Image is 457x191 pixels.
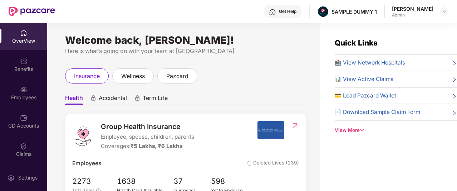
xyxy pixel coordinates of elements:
span: 37 [173,176,211,187]
div: Welcome back, [PERSON_NAME]! [65,37,306,43]
div: animation [90,95,97,101]
span: Quick Links [335,38,378,47]
span: Term Life [143,94,168,105]
div: Coverages: [101,142,194,151]
span: Accidental [99,94,127,105]
img: svg+xml;base64,PHN2ZyBpZD0iSGVscC0zMngzMiIgeG1sbnM9Imh0dHA6Ly93d3cudzMub3JnLzIwMDAvc3ZnIiB3aWR0aD... [269,9,276,16]
img: svg+xml;base64,PHN2ZyBpZD0iRHJvcGRvd24tMzJ4MzIiIHhtbG5zPSJodHRwOi8vd3d3LnczLm9yZy8yMDAwL3N2ZyIgd2... [441,9,447,14]
img: svg+xml;base64,PHN2ZyBpZD0iQ0RfQWNjb3VudHMiIGRhdGEtbmFtZT0iQ0QgQWNjb3VudHMiIHhtbG5zPSJodHRwOi8vd3... [20,114,27,121]
span: insurance [74,72,100,81]
img: svg+xml;base64,PHN2ZyBpZD0iQ2xhaW0iIHhtbG5zPSJodHRwOi8vd3d3LnczLm9yZy8yMDAwL3N2ZyIgd2lkdGg9IjIwIi... [20,143,27,150]
span: 🏥 View Network Hospitals [335,58,405,67]
span: Group Health Insurance [101,121,194,132]
div: Admin [392,12,433,18]
span: Employee, spouse, children, parents [101,133,194,141]
div: View More [335,126,457,134]
span: 💳 Load Pazcard Wallet [335,91,396,100]
img: New Pazcare Logo [9,7,55,16]
span: right [452,76,457,83]
span: wellness [121,72,145,81]
img: svg+xml;base64,PHN2ZyBpZD0iRW1wbG95ZWVzIiB4bWxucz0iaHR0cDovL3d3dy53My5vcmcvMjAwMC9zdmciIHdpZHRoPS... [20,86,27,93]
div: Here is what’s going on with your team at [GEOGRAPHIC_DATA] [65,47,306,56]
span: Employees [72,159,101,168]
span: Health [65,94,83,105]
span: 📄 Download Sample Claim Form [335,108,420,116]
img: RedirectIcon [291,122,299,129]
span: right [452,109,457,116]
span: ₹5 Lakhs, ₹6 Lakhs [131,143,183,149]
div: Settings [16,174,40,181]
div: Get Help [279,9,296,14]
div: animation [134,95,141,101]
span: Deleted Lives (139) [247,159,299,168]
img: svg+xml;base64,PHN2ZyBpZD0iU2V0dGluZy0yMHgyMCIgeG1sbnM9Imh0dHA6Ly93d3cudzMub3JnLzIwMDAvc3ZnIiB3aW... [8,174,15,181]
img: svg+xml;base64,PHN2ZyBpZD0iQmVuZWZpdHMiIHhtbG5zPSJodHRwOi8vd3d3LnczLm9yZy8yMDAwL3N2ZyIgd2lkdGg9Ij... [20,58,27,65]
img: deleteIcon [247,161,252,166]
img: logo [72,125,94,147]
img: insurerIcon [257,121,284,139]
img: Pazcare_Alternative_logo-01-01.png [318,6,328,17]
span: down [360,128,364,133]
span: right [452,93,457,100]
span: pazcard [166,72,188,81]
span: 1638 [117,176,173,187]
div: SAMPLE DUMMY 1 [331,8,377,15]
div: [PERSON_NAME] [392,5,433,12]
span: 📊 View Active Claims [335,75,393,83]
span: 2273 [72,176,100,187]
span: 598 [211,176,249,187]
img: svg+xml;base64,PHN2ZyBpZD0iSG9tZSIgeG1sbnM9Imh0dHA6Ly93d3cudzMub3JnLzIwMDAvc3ZnIiB3aWR0aD0iMjAiIG... [20,29,27,37]
span: right [452,60,457,67]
